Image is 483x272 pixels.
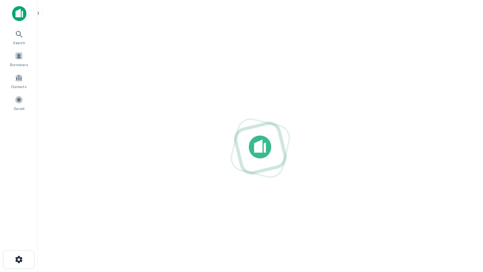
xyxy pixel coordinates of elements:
span: Saved [14,105,25,111]
a: Saved [2,93,35,113]
a: Search [2,27,35,47]
img: capitalize-icon.png [12,6,26,21]
span: Borrowers [10,62,28,68]
a: Contacts [2,71,35,91]
iframe: Chat Widget [445,187,483,224]
a: Borrowers [2,49,35,69]
span: Search [13,40,25,46]
span: Contacts [11,83,26,90]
